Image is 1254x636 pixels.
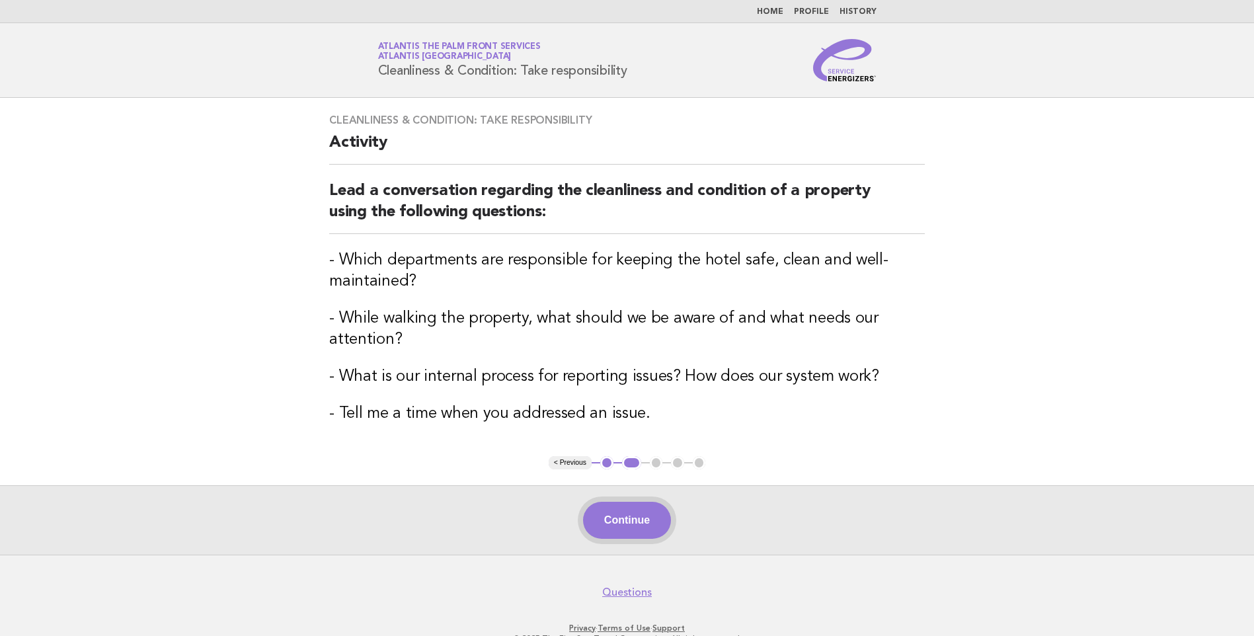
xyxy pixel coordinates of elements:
button: 2 [622,456,641,469]
button: < Previous [549,456,592,469]
a: History [840,8,877,16]
img: Service Energizers [813,39,877,81]
h2: Lead a conversation regarding the cleanliness and condition of a property using the following que... [329,180,925,234]
button: 1 [600,456,613,469]
a: Home [757,8,783,16]
a: Profile [794,8,829,16]
a: Terms of Use [598,623,650,633]
h3: - While walking the property, what should we be aware of and what needs our attention? [329,308,925,350]
button: Continue [583,502,671,539]
a: Questions [602,586,652,599]
h3: Cleanliness & Condition: Take responsibility [329,114,925,127]
h3: - What is our internal process for reporting issues? How does our system work? [329,366,925,387]
a: Atlantis The Palm Front ServicesAtlantis [GEOGRAPHIC_DATA] [378,42,541,61]
span: Atlantis [GEOGRAPHIC_DATA] [378,53,512,61]
a: Privacy [569,623,596,633]
h3: - Tell me a time when you addressed an issue. [329,403,925,424]
h2: Activity [329,132,925,165]
a: Support [652,623,685,633]
h3: - Which departments are responsible for keeping the hotel safe, clean and well-maintained? [329,250,925,292]
p: · · [223,623,1032,633]
h1: Cleanliness & Condition: Take responsibility [378,43,627,77]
